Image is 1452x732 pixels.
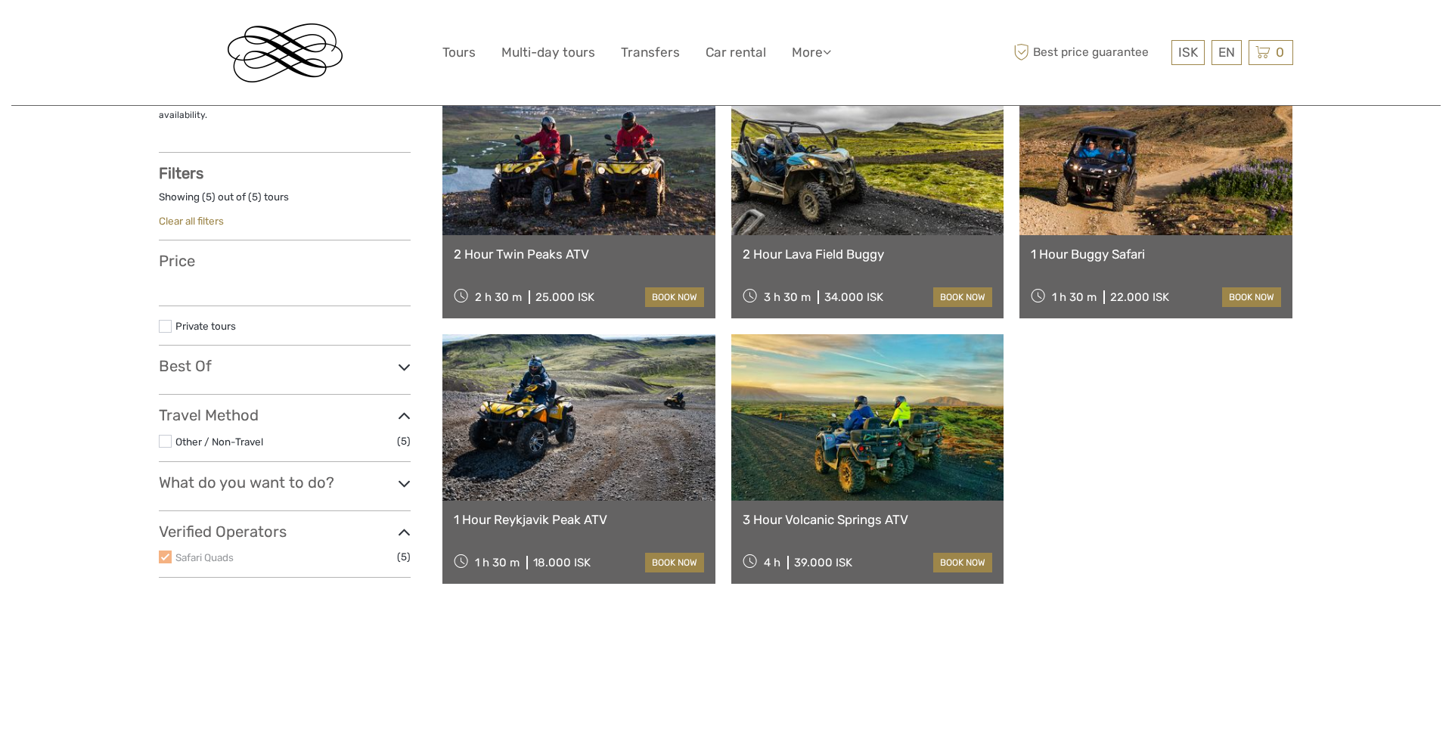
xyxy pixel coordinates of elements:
span: Best price guarantee [1010,40,1168,65]
a: Tours [442,42,476,64]
a: 3 Hour Volcanic Springs ATV [743,512,993,527]
a: 2 Hour Twin Peaks ATV [454,247,704,262]
span: 0 [1274,45,1286,60]
h3: Verified Operators [159,523,411,541]
a: 1 Hour Reykjavik Peak ATV [454,512,704,527]
a: book now [933,287,992,307]
a: Multi-day tours [501,42,595,64]
a: book now [645,287,704,307]
a: More [792,42,831,64]
a: Car rental [706,42,766,64]
h3: Price [159,252,411,270]
label: 5 [206,190,212,204]
span: 1 h 30 m [1052,290,1097,304]
span: 2 h 30 m [475,290,522,304]
a: Private tours [175,320,236,332]
div: 18.000 ISK [533,556,591,569]
h3: What do you want to do? [159,473,411,492]
span: 1 h 30 m [475,556,520,569]
strong: Filters [159,164,203,182]
div: 34.000 ISK [824,290,883,304]
span: (5) [397,433,411,450]
a: book now [645,553,704,572]
div: 25.000 ISK [535,290,594,304]
label: 5 [252,190,258,204]
a: Safari Quads [175,551,234,563]
a: Transfers [621,42,680,64]
span: ISK [1178,45,1198,60]
h3: Travel Method [159,406,411,424]
a: Clear all filters [159,215,224,227]
span: (5) [397,548,411,566]
div: EN [1212,40,1242,65]
span: 4 h [764,556,780,569]
a: book now [1222,287,1281,307]
img: Reykjavik Residence [228,23,343,82]
div: 22.000 ISK [1110,290,1169,304]
span: 3 h 30 m [764,290,811,304]
a: book now [933,553,992,572]
a: 1 Hour Buggy Safari [1031,247,1281,262]
a: Other / Non-Travel [175,436,263,448]
div: Showing ( ) out of ( ) tours [159,190,411,213]
h3: Best Of [159,357,411,375]
div: 39.000 ISK [794,556,852,569]
a: 2 Hour Lava Field Buggy [743,247,993,262]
